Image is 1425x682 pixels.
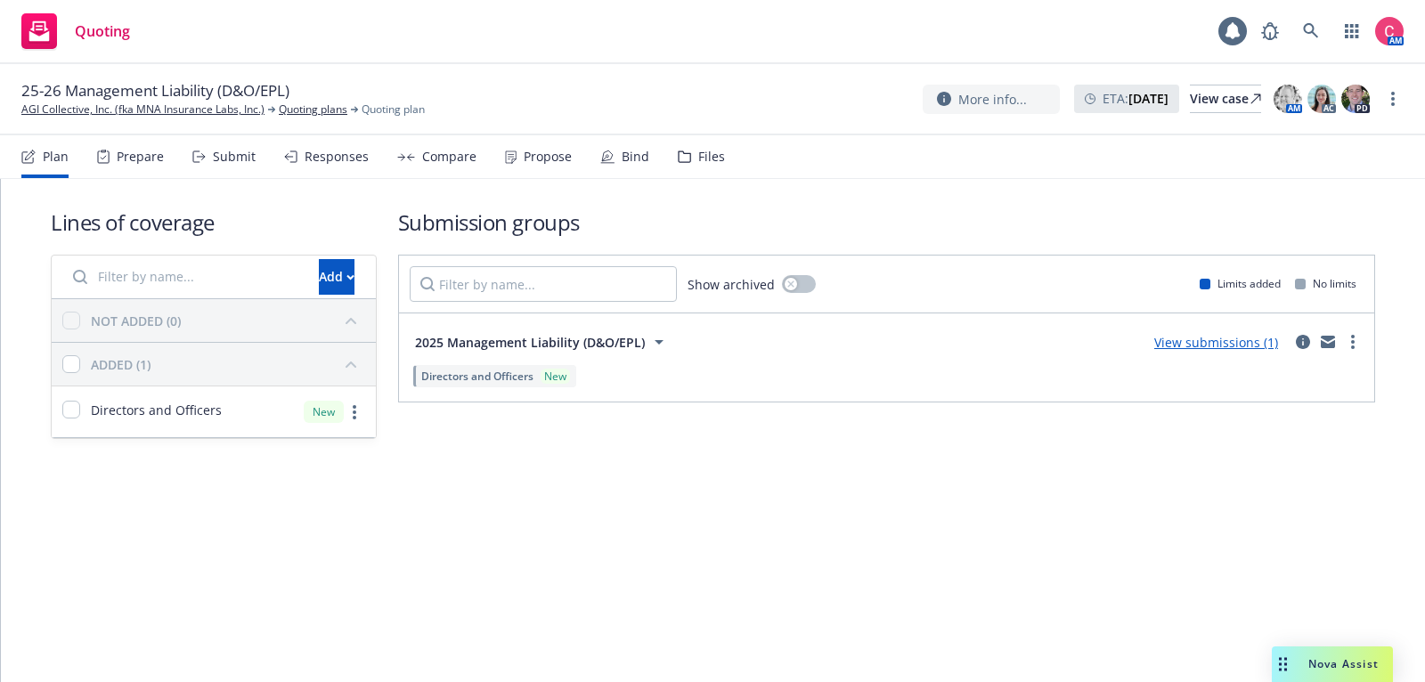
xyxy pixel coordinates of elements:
div: Plan [43,150,69,164]
a: View submissions (1) [1154,334,1278,351]
div: No limits [1295,276,1356,291]
div: Add [319,260,354,294]
button: NOT ADDED (0) [91,306,365,335]
a: Quoting [14,6,137,56]
button: More info... [923,85,1060,114]
div: Compare [422,150,476,164]
img: photo [1375,17,1404,45]
a: more [1342,331,1364,353]
img: photo [1274,85,1302,113]
div: Files [698,150,725,164]
h1: Lines of coverage [51,207,377,237]
div: New [541,369,570,384]
span: Directors and Officers [91,401,222,419]
img: photo [1307,85,1336,113]
div: Submit [213,150,256,164]
div: View case [1190,85,1261,112]
a: Report a Bug [1252,13,1288,49]
a: more [344,402,365,423]
div: NOT ADDED (0) [91,312,181,330]
div: ADDED (1) [91,355,151,374]
a: AGI Collective, Inc. (fka MNA Insurance Labs, Inc.) [21,101,265,118]
a: Switch app [1334,13,1370,49]
a: View case [1190,85,1261,113]
div: Propose [524,150,572,164]
div: Bind [622,150,649,164]
span: More info... [958,90,1027,109]
span: Directors and Officers [421,369,533,384]
span: Quoting [75,24,130,38]
span: 25-26 Management Liability (D&O/EPL) [21,80,289,101]
h1: Submission groups [398,207,1375,237]
div: New [304,401,344,423]
button: Nova Assist [1272,646,1393,682]
button: Add [319,259,354,295]
input: Filter by name... [62,259,308,295]
span: ETA : [1103,89,1168,108]
span: Quoting plan [362,101,425,118]
a: more [1382,88,1404,110]
a: Search [1293,13,1329,49]
a: Quoting plans [279,101,347,118]
span: 2025 Management Liability (D&O/EPL) [415,333,645,352]
span: Show archived [688,275,775,294]
div: Drag to move [1272,646,1294,682]
div: Responses [305,150,369,164]
img: photo [1341,85,1370,113]
div: Prepare [117,150,164,164]
button: ADDED (1) [91,350,365,378]
div: Limits added [1200,276,1281,291]
input: Filter by name... [410,266,677,302]
span: Nova Assist [1308,656,1379,671]
strong: [DATE] [1128,90,1168,107]
button: 2025 Management Liability (D&O/EPL) [410,324,675,360]
a: mail [1317,331,1339,353]
a: circleInformation [1292,331,1314,353]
